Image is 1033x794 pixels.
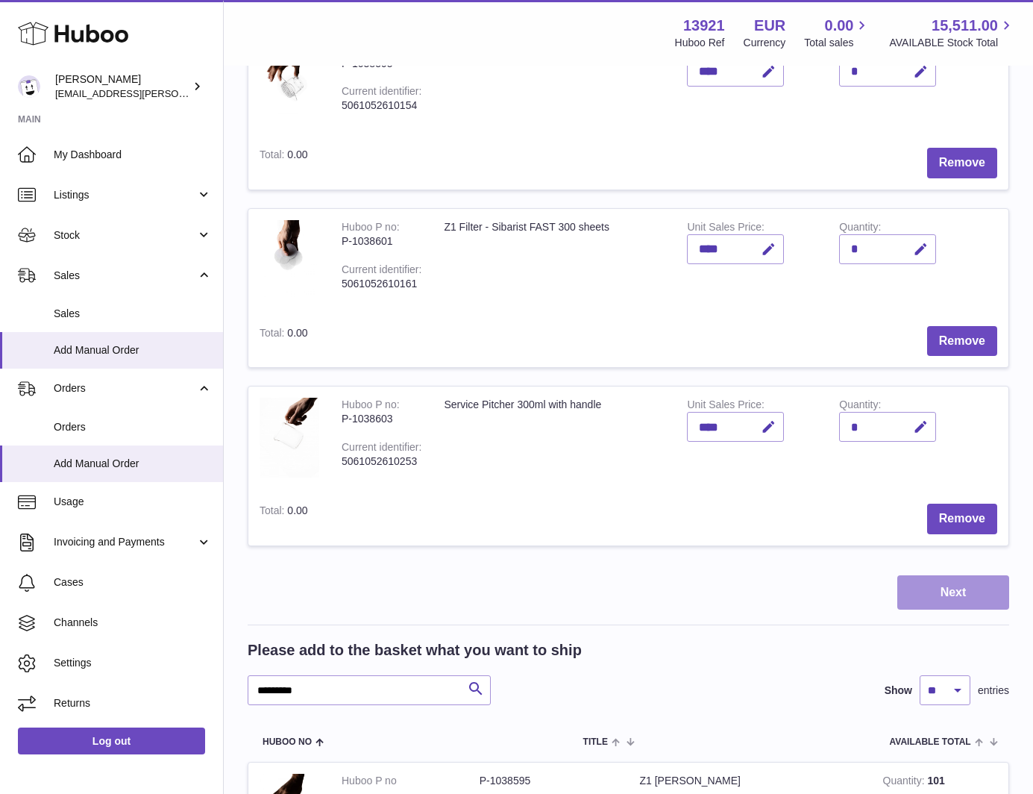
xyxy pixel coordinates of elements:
[342,398,400,414] div: Huboo P no
[54,495,212,509] span: Usage
[342,412,421,426] div: P-1038603
[480,774,618,788] dd: P-1038595
[433,387,676,493] td: Service Pitcher 300ml with handle
[342,234,421,248] div: P-1038601
[342,263,421,279] div: Current identifier
[54,148,212,162] span: My Dashboard
[839,221,881,237] label: Quantity
[825,16,854,36] span: 0.00
[54,575,212,590] span: Cases
[687,221,764,237] label: Unit Sales Price
[342,774,480,788] dt: Huboo P no
[54,269,196,283] span: Sales
[248,640,582,660] h2: Please add to the basket what you want to ship
[260,220,319,300] img: Z1 Filter - Sibarist FAST 300 sheets
[55,87,299,99] span: [EMAIL_ADDRESS][PERSON_NAME][DOMAIN_NAME]
[897,575,1009,610] button: Next
[932,16,998,36] span: 15,511.00
[342,277,421,291] div: 5061052610161
[927,326,997,357] button: Remove
[54,696,212,710] span: Returns
[839,398,881,414] label: Quantity
[978,684,1009,698] span: entries
[54,381,196,396] span: Orders
[54,343,212,357] span: Add Manual Order
[54,307,212,321] span: Sales
[55,72,189,101] div: [PERSON_NAME]
[342,441,421,457] div: Current identifier
[885,684,912,698] label: Show
[260,504,287,520] label: Total
[260,398,319,478] img: Service Pitcher 300ml with handle
[287,327,307,339] span: 0.00
[54,616,212,630] span: Channels
[342,221,400,237] div: Huboo P no
[287,504,307,516] span: 0.00
[287,149,307,160] span: 0.00
[675,36,725,50] div: Huboo Ref
[687,398,764,414] label: Unit Sales Price
[342,99,421,113] div: 5061052610154
[260,149,287,164] label: Total
[889,36,1015,50] span: AVAILABLE Stock Total
[18,75,40,98] img: europe@orea.uk
[890,737,971,747] span: AVAILABLE Total
[883,775,928,790] strong: Quantity
[433,31,676,137] td: Z1 [PERSON_NAME]
[804,16,870,50] a: 0.00 Total sales
[260,43,319,122] img: Z1 Brewer
[342,454,421,469] div: 5061052610253
[433,209,676,315] td: Z1 Filter - Sibarist FAST 300 sheets
[263,737,312,747] span: Huboo no
[804,36,870,50] span: Total sales
[927,148,997,178] button: Remove
[583,737,608,747] span: Title
[927,504,997,534] button: Remove
[54,420,212,434] span: Orders
[260,327,287,343] label: Total
[683,16,725,36] strong: 13921
[342,85,421,101] div: Current identifier
[54,188,196,202] span: Listings
[54,656,212,670] span: Settings
[54,228,196,243] span: Stock
[889,16,1015,50] a: 15,511.00 AVAILABLE Stock Total
[754,16,785,36] strong: EUR
[18,728,205,754] a: Log out
[54,457,212,471] span: Add Manual Order
[744,36,786,50] div: Currency
[54,535,196,549] span: Invoicing and Payments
